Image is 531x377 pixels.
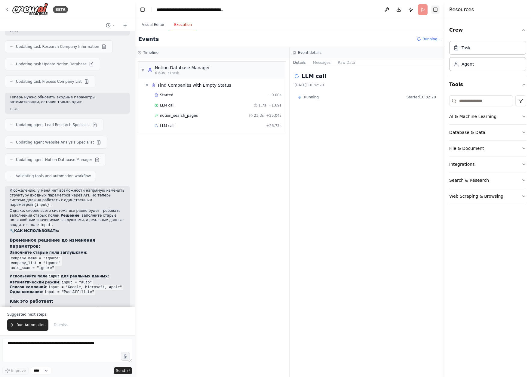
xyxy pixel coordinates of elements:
[16,174,91,178] span: Validating tools and automation workflow
[39,222,52,228] code: input
[10,285,46,289] strong: Список компаний
[431,5,440,14] button: Hide right sidebar
[138,5,147,14] button: Hide left sidebar
[269,103,281,108] span: + 1.69s
[120,22,130,29] button: Start a new chat
[7,319,48,331] button: Run Automation
[10,299,54,304] strong: Как это работает:
[169,19,197,31] button: Execution
[10,107,125,111] div: 10:40
[160,93,173,97] span: Started
[12,3,48,16] img: Logo
[155,65,210,71] div: Notion Database Manager
[266,123,281,128] span: + 26.73s
[449,109,526,124] button: AI & Machine Learning
[266,113,281,118] span: + 25.04s
[334,58,359,67] button: Raw Data
[48,274,61,279] code: input
[269,93,281,97] span: + 0.00s
[121,352,130,361] button: Click to speak your automation idea
[53,6,68,13] div: BETA
[160,103,174,108] span: LLM call
[10,256,62,261] code: company_name = "ignore"
[114,367,132,374] button: Send
[116,368,125,373] span: Send
[422,37,441,42] span: Running...
[160,113,198,118] span: notion_search_pages
[2,367,29,375] button: Improve
[309,58,334,67] button: Messages
[16,62,87,66] span: Updating task Update Notion Database
[449,177,489,183] div: Search & Research
[304,95,319,100] span: Running
[462,61,474,67] div: Agent
[14,229,60,233] strong: КАК ИСПОЛЬЗОВАТЬ:
[449,129,485,135] div: Database & Data
[16,122,90,127] span: Updating agent Lead Research Specialist
[449,22,526,39] button: Crew
[155,71,165,76] span: 6.69s
[143,50,158,55] h3: Timeline
[254,113,264,118] span: 23.3s
[43,289,96,295] code: input = "PushAffiliate"
[407,95,436,100] span: Started 10:32:20
[158,82,231,88] div: Find Companies with Empty Status
[145,83,149,88] span: ▼
[10,290,42,294] strong: Одна компания
[138,35,159,43] h2: Events
[10,95,125,104] p: Теперь нужно обновить входные параметры автоматизации, оставив только один:
[298,50,321,55] h3: Event details
[10,285,125,290] li: :
[141,68,145,73] span: ▼
[449,93,526,209] div: Tools
[10,250,87,255] strong: Заполните старые поля заглушками:
[10,229,125,233] h2: 🔧
[449,161,474,167] div: Integrations
[462,45,471,51] div: Task
[10,280,125,285] li: :
[10,280,59,284] strong: Автоматический режим
[10,274,109,278] strong: Используйте поле для реальных данных:
[290,58,309,67] button: Details
[10,305,125,315] li: Агенты будут старые поля и работать только с
[449,188,526,204] button: Web Scraping & Browsing
[449,172,526,188] button: Search & Research
[7,312,127,317] p: Suggested next steps:
[10,209,125,227] p: Однако, скорее всего система все равно будет требовать заполнения старых полей. : заполните стары...
[47,285,123,290] code: input = "Google, Microsoft, Apple"
[302,72,326,80] h2: LLM call
[157,7,224,13] nav: breadcrumb
[449,76,526,93] button: Tools
[36,305,64,310] strong: игнорировать
[449,6,474,13] h4: Resources
[10,188,125,207] p: К сожалению, у меня нет возможности напрямую изменить структуру входных параметров через API. Но ...
[11,368,26,373] span: Improve
[294,83,440,88] div: [DATE] 10:32:20
[60,280,93,285] code: input = "auto"
[449,193,503,199] div: Web Scraping & Browsing
[10,265,55,271] code: auto_scan = "ignore"
[449,156,526,172] button: Integrations
[449,39,526,76] div: Crew
[167,71,179,76] span: • 1 task
[17,323,46,327] span: Run Automation
[10,238,95,249] strong: Временное решение до изменения параметров:
[160,123,174,128] span: LLM call
[51,319,71,331] button: Dismiss
[449,113,496,119] div: AI & Machine Learning
[16,79,82,84] span: Updating task Process Company List
[16,44,99,49] span: Updating task Research Company Information
[60,213,79,218] strong: Решение
[10,290,125,295] li: :
[103,22,118,29] button: Switch to previous chat
[137,19,169,31] button: Visual Editor
[33,202,51,208] code: {input}
[10,261,62,266] code: company_list = "ignore"
[449,125,526,140] button: Database & Data
[259,103,266,108] span: 1.7s
[449,141,526,156] button: File & Document
[54,323,68,327] span: Dismiss
[16,157,92,162] span: Updating agent Notion Database Manager
[449,145,484,151] div: File & Document
[16,140,94,145] span: Updating agent Website Analysis Specialist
